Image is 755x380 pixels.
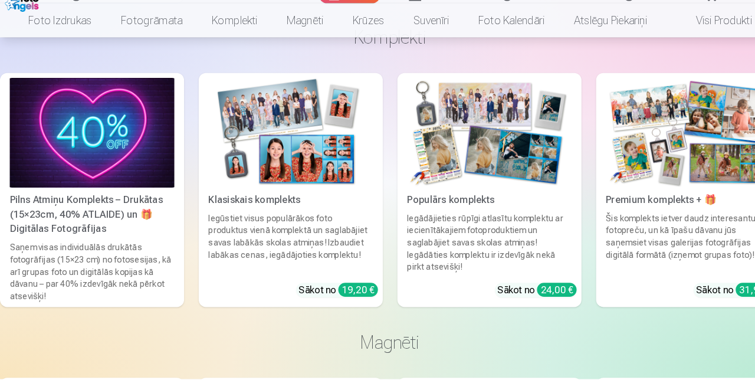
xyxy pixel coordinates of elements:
[389,199,558,214] div: Populārs komplekts
[394,89,553,195] img: Populārs komplekts
[701,1,725,15] span: Grozs
[9,89,169,195] img: Pilns Atmiņu Komplekts – Drukātas (15×23cm, 40% ATLAIDE) un 🎁 Digitālas Fotogrāfijas
[289,287,366,301] div: Sākot no
[14,17,103,50] a: Foto izdrukas
[386,17,449,50] a: Suvenīri
[197,199,366,214] div: Klasiskais komplekts
[449,17,541,50] a: Foto kalendāri
[712,287,750,300] div: 31,90 €
[5,5,41,25] img: /fa1
[197,218,366,277] div: Iegūstiet visus populārākos foto produktus vienā komplektā un saglabājiet savas labākās skolas at...
[520,287,558,300] div: 24,00 €
[191,17,264,50] a: Komplekti
[586,89,746,195] img: Premium komplekts + 🎁
[327,287,366,300] div: 19,20 €
[577,84,755,310] a: Premium komplekts + 🎁 Premium komplekts + 🎁Šis komplekts ietver daudz interesantu fotopreču, un k...
[641,17,742,50] a: Visi produkti
[481,287,558,301] div: Sākot no
[264,17,327,50] a: Magnēti
[202,89,361,195] img: Klasiskais komplekts
[5,247,173,306] div: Saņem visas individuālās drukātās fotogrāfijas (15×23 cm) no fotosesijas, kā arī grupas foto un d...
[730,2,743,15] span: 7
[5,199,173,242] div: Pilns Atmiņu Komplekts – Drukātas (15×23cm, 40% ATLAIDE) un 🎁 Digitālas Fotogrāfijas
[9,39,746,60] h3: Komplekti
[103,17,191,50] a: Fotogrāmata
[674,287,750,301] div: Sākot no
[541,17,641,50] a: Atslēgu piekariņi
[389,218,558,277] div: Iegādājieties rūpīgi atlasītu komplektu ar iecienītākajiem fotoproduktiem un saglabājiet savas sk...
[327,17,386,50] a: Krūzes
[582,218,750,277] div: Šis komplekts ietver daudz interesantu fotopreču, un kā īpašu dāvanu jūs saņemsiet visas galerija...
[192,84,370,310] a: Klasiskais komplektsKlasiskais komplektsIegūstiet visus populārākos foto produktus vienā komplekt...
[9,334,746,355] h3: Magnēti
[582,199,750,214] div: Premium komplekts + 🎁
[385,84,563,310] a: Populārs komplektsPopulārs komplektsIegādājieties rūpīgi atlasītu komplektu ar iecienītākajiem fo...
